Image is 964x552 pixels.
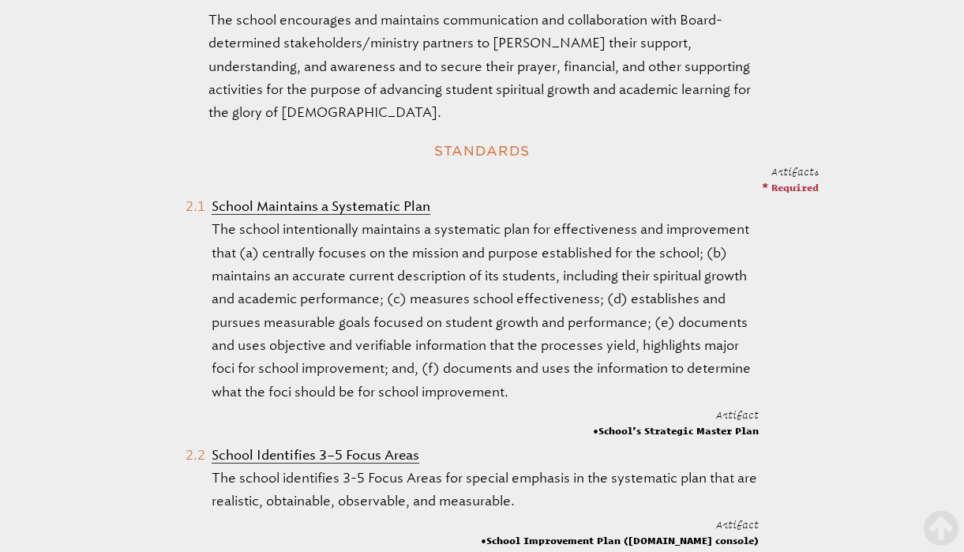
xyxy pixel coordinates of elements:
p: The school intentionally maintains a systematic plan for effectiveness and improvement that (a) c... [212,218,758,403]
span: * Required [762,182,819,193]
span: School Improvement Plan ([DOMAIN_NAME] console) [481,533,759,548]
span: Artifact [716,519,759,530]
span: School’s Strategic Master Plan [593,423,759,438]
b: School Maintains a Systematic Plan [212,198,430,214]
span: Artifacts [771,166,819,177]
h2: Standards [173,137,792,164]
span: Artifact [716,409,759,420]
p: The school encourages and maintains communication and collaboration with Board-determined stakeho... [208,9,755,124]
b: School Identifies 3–5 Focus Areas [212,447,419,463]
p: The school identifies 3-5 Focus Areas for special emphasis in the systematic plan that are realis... [212,467,758,513]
